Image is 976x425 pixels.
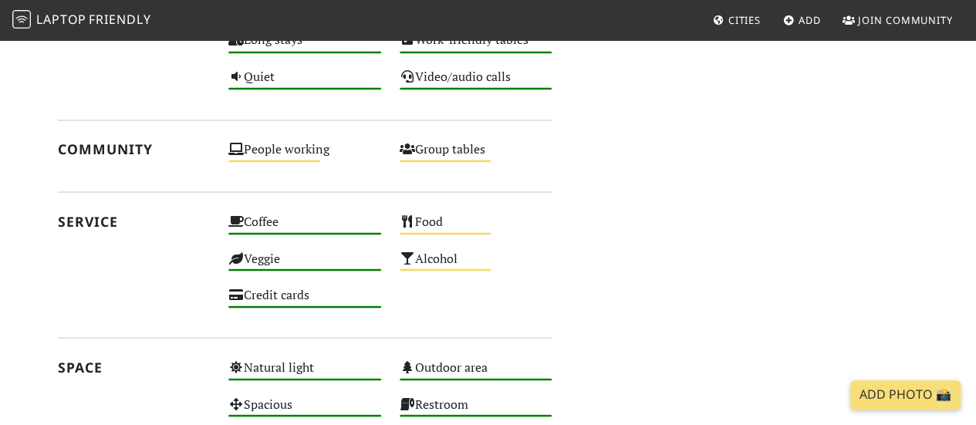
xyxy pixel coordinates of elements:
[728,13,761,27] span: Cities
[219,29,390,66] div: Long stays
[219,66,390,103] div: Quiet
[219,210,390,247] div: Coffee
[390,29,562,66] div: Work-friendly tables
[707,6,767,34] a: Cities
[12,10,31,29] img: LaptopFriendly
[390,137,562,174] div: Group tables
[390,356,562,393] div: Outdoor area
[836,6,959,34] a: Join Community
[390,66,562,103] div: Video/audio calls
[390,247,562,284] div: Alcohol
[12,7,151,34] a: LaptopFriendly LaptopFriendly
[390,210,562,247] div: Food
[799,13,821,27] span: Add
[89,11,150,28] span: Friendly
[219,356,390,393] div: Natural light
[58,213,211,229] h2: Service
[858,13,953,27] span: Join Community
[219,137,390,174] div: People working
[36,11,86,28] span: Laptop
[777,6,827,34] a: Add
[58,359,211,375] h2: Space
[219,247,390,284] div: Veggie
[58,140,211,157] h2: Community
[219,283,390,320] div: Credit cards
